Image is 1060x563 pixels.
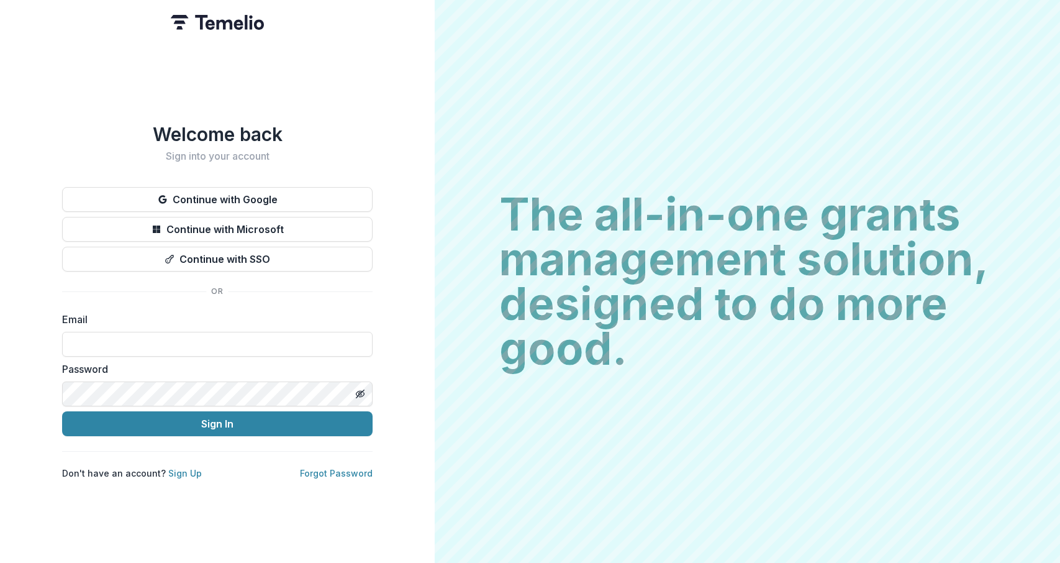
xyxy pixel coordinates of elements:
[62,123,373,145] h1: Welcome back
[171,15,264,30] img: Temelio
[62,467,202,480] p: Don't have an account?
[168,468,202,478] a: Sign Up
[62,247,373,272] button: Continue with SSO
[62,312,365,327] label: Email
[62,150,373,162] h2: Sign into your account
[62,411,373,436] button: Sign In
[62,187,373,212] button: Continue with Google
[300,468,373,478] a: Forgot Password
[62,217,373,242] button: Continue with Microsoft
[62,362,365,377] label: Password
[350,384,370,404] button: Toggle password visibility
